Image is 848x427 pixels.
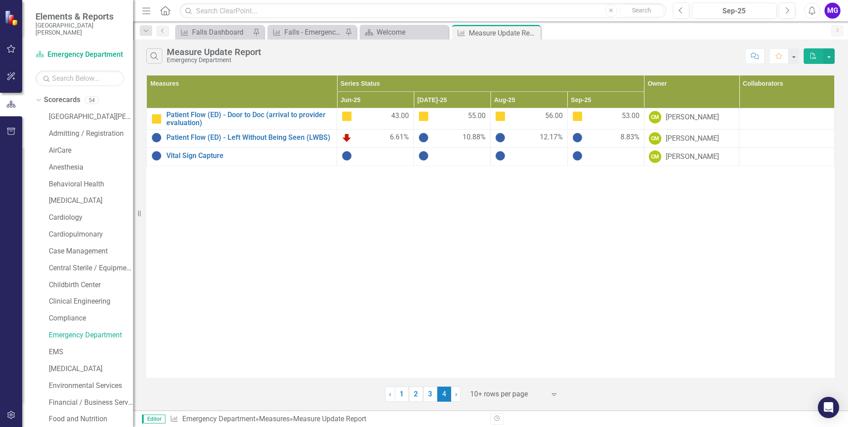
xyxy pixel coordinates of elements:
a: Financial / Business Services [49,398,133,408]
img: Caution [418,111,429,122]
span: 12.17% [540,132,563,143]
a: 1 [395,387,409,402]
span: Editor [142,415,165,423]
td: Double-Click to Edit [644,148,739,166]
div: [PERSON_NAME] [666,152,719,162]
a: Emergency Department [182,415,255,423]
input: Search Below... [35,71,124,86]
td: Double-Click to Edit Right Click for Context Menu [147,108,337,130]
a: Childbirth Center [49,280,133,290]
td: Double-Click to Edit Right Click for Context Menu [147,148,337,166]
div: Falls - Emergency Department [284,27,343,38]
span: Search [632,7,651,14]
div: Welcome [377,27,446,38]
div: Measure Update Report [167,47,261,57]
span: 53.00 [622,111,640,122]
span: 8.83% [620,132,640,143]
div: Falls Dashboard [192,27,251,38]
span: 10.88% [463,132,486,143]
a: Welcome [362,27,446,38]
td: Double-Click to Edit [337,108,414,130]
a: [MEDICAL_DATA] [49,364,133,374]
div: Emergency Department [167,57,261,63]
span: 55.00 [468,111,486,122]
div: CM [649,150,661,163]
img: Caution [572,111,583,122]
img: No Information [572,132,583,143]
a: Patient Flow (ED) - Left Without Being Seen (LWBS) [166,134,332,142]
a: Food and Nutrition [49,414,133,424]
div: Measure Update Report [469,28,538,39]
div: Open Intercom Messenger [818,397,839,418]
a: [GEOGRAPHIC_DATA][PERSON_NAME] [49,112,133,122]
a: Emergency Department [35,50,124,60]
img: No Information [495,132,506,143]
a: [MEDICAL_DATA] [49,196,133,206]
td: Double-Click to Edit Right Click for Context Menu [147,130,337,148]
a: Cardiology [49,213,133,223]
td: Double-Click to Edit [739,108,835,130]
span: ‹ [389,390,391,398]
a: Compliance [49,313,133,324]
a: Cardiopulmonary [49,229,133,240]
span: Elements & Reports [35,11,124,22]
span: 6.61% [390,132,409,143]
input: Search ClearPoint... [180,3,666,19]
a: Admitting / Registration [49,129,133,139]
a: Falls Dashboard [177,27,251,38]
span: › [455,390,457,398]
div: 54 [85,96,99,104]
td: Double-Click to Edit [644,130,739,148]
a: Case Management [49,246,133,257]
button: Sep-25 [692,3,777,19]
img: No Information [418,132,429,143]
div: Sep-25 [695,6,773,16]
img: No Information [151,150,162,161]
div: » » [170,414,484,424]
div: Measure Update Report [293,415,366,423]
div: CM [649,132,661,145]
td: Double-Click to Edit [644,108,739,130]
a: Anesthesia [49,162,133,173]
a: EMS [49,347,133,357]
a: Scorecards [44,95,80,105]
img: Below Plan [342,132,352,143]
a: Patient Flow (ED) - Door to Doc (arrival to provider evaluation) [166,111,332,127]
img: Caution [342,111,352,122]
img: Caution [151,114,162,124]
img: No Information [572,150,583,161]
img: No Information [151,132,162,143]
img: No Information [342,150,352,161]
button: Search [620,4,664,17]
small: [GEOGRAPHIC_DATA][PERSON_NAME] [35,22,124,36]
a: Emergency Department [49,330,133,340]
a: Vital Sign Capture [166,152,332,160]
td: Double-Click to Edit [739,130,835,148]
button: MG [824,3,840,19]
td: Double-Click to Edit [414,108,491,130]
a: Behavioral Health [49,179,133,190]
img: No Information [418,150,429,161]
img: Caution [495,111,506,122]
span: 4 [437,387,451,402]
a: 3 [423,387,437,402]
td: Double-Click to Edit [739,148,835,166]
div: [PERSON_NAME] [666,134,719,144]
div: [PERSON_NAME] [666,112,719,123]
img: ClearPoint Strategy [4,10,20,26]
td: Double-Click to Edit [567,108,644,130]
span: 56.00 [545,111,563,122]
a: Environmental Services [49,381,133,391]
a: 2 [409,387,423,402]
div: CM [649,111,661,123]
a: Clinical Engineering [49,297,133,307]
a: AirCare [49,146,133,156]
span: 43.00 [391,111,409,122]
a: Falls - Emergency Department [270,27,343,38]
td: Double-Click to Edit [491,108,567,130]
a: Measures [259,415,290,423]
a: Central Sterile / Equipment Distribution [49,263,133,273]
img: No Information [495,150,506,161]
